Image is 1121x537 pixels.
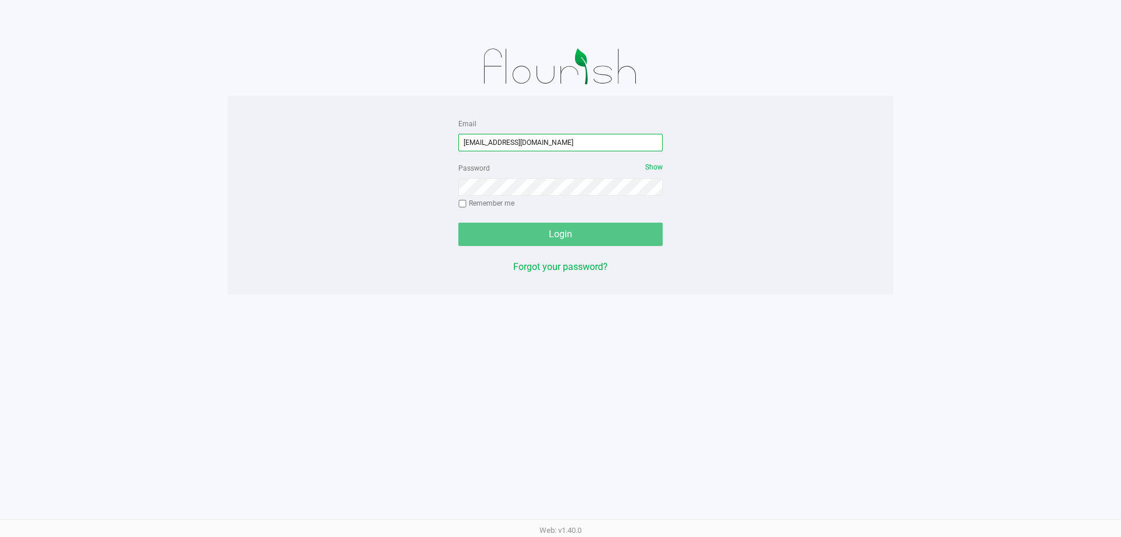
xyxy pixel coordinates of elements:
input: Remember me [458,200,466,208]
label: Remember me [458,198,514,209]
span: Web: v1.40.0 [539,526,582,535]
button: Forgot your password? [513,260,608,274]
span: Show [645,163,663,171]
label: Password [458,163,490,174]
label: Email [458,119,476,129]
